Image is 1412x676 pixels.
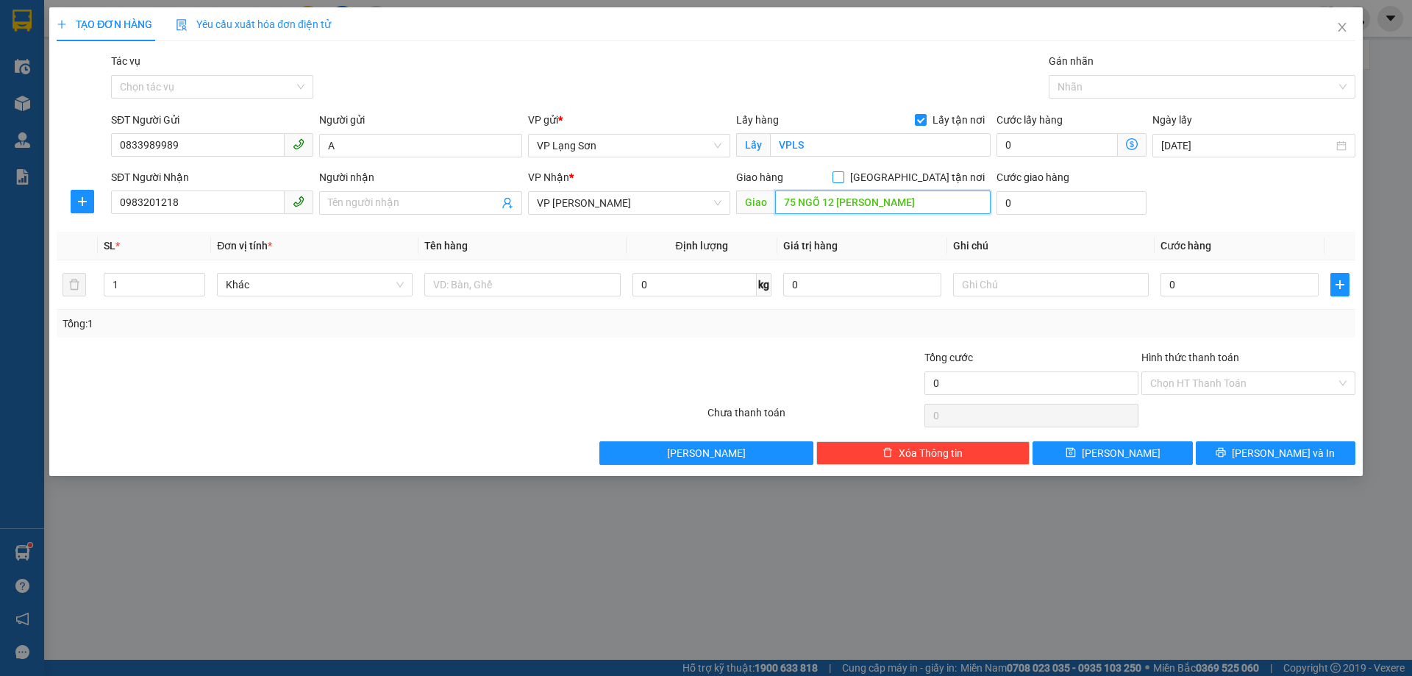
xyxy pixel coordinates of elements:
[71,196,93,207] span: plus
[757,273,771,296] span: kg
[111,112,313,128] div: SĐT Người Gửi
[883,447,893,459] span: delete
[71,190,94,213] button: plus
[537,192,721,214] span: VP Minh Khai
[927,112,991,128] span: Lấy tận nơi
[736,133,770,157] span: Lấy
[1082,445,1160,461] span: [PERSON_NAME]
[63,316,545,332] div: Tổng: 1
[1160,240,1211,252] span: Cước hàng
[293,196,304,207] span: phone
[996,114,1063,126] label: Cước lấy hàng
[667,445,746,461] span: [PERSON_NAME]
[176,19,188,31] img: icon
[1161,138,1333,154] input: Ngày lấy
[1126,138,1138,150] span: dollar-circle
[1216,447,1226,459] span: printer
[706,405,923,430] div: Chưa thanh toán
[996,133,1118,157] input: Cước lấy hàng
[424,273,620,296] input: VD: Bàn, Ghế
[424,240,468,252] span: Tên hàng
[996,171,1069,183] label: Cước giao hàng
[1232,445,1335,461] span: [PERSON_NAME] và In
[736,114,779,126] span: Lấy hàng
[1049,55,1094,67] label: Gán nhãn
[111,55,140,67] label: Tác vụ
[502,197,513,209] span: user-add
[63,273,86,296] button: delete
[537,135,721,157] span: VP Lạng Sơn
[676,240,728,252] span: Định lượng
[528,112,730,128] div: VP gửi
[217,240,272,252] span: Đơn vị tính
[319,169,521,185] div: Người nhận
[775,191,991,214] input: Dọc đường
[104,240,115,252] span: SL
[599,441,813,465] button: [PERSON_NAME]
[996,191,1147,215] input: Cước giao hàng
[528,171,569,183] span: VP Nhận
[319,112,521,128] div: Người gửi
[1152,114,1192,126] label: Ngày lấy
[816,441,1030,465] button: deleteXóa Thông tin
[226,274,404,296] span: Khác
[947,232,1155,260] th: Ghi chú
[736,171,783,183] span: Giao hàng
[1196,441,1355,465] button: printer[PERSON_NAME] và In
[736,191,775,214] span: Giao
[1331,279,1349,291] span: plus
[57,18,152,30] span: TẠO ĐƠN HÀNG
[111,169,313,185] div: SĐT Người Nhận
[770,133,991,157] input: Lấy tận nơi
[1141,352,1239,363] label: Hình thức thanh toán
[293,138,304,150] span: phone
[953,273,1149,296] input: Ghi Chú
[176,18,331,30] span: Yêu cầu xuất hóa đơn điện tử
[1066,447,1076,459] span: save
[57,19,67,29] span: plus
[1033,441,1192,465] button: save[PERSON_NAME]
[1330,273,1349,296] button: plus
[924,352,973,363] span: Tổng cước
[1336,21,1348,33] span: close
[844,169,991,185] span: [GEOGRAPHIC_DATA] tận nơi
[783,240,838,252] span: Giá trị hàng
[899,445,963,461] span: Xóa Thông tin
[783,273,941,296] input: 0
[1322,7,1363,49] button: Close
